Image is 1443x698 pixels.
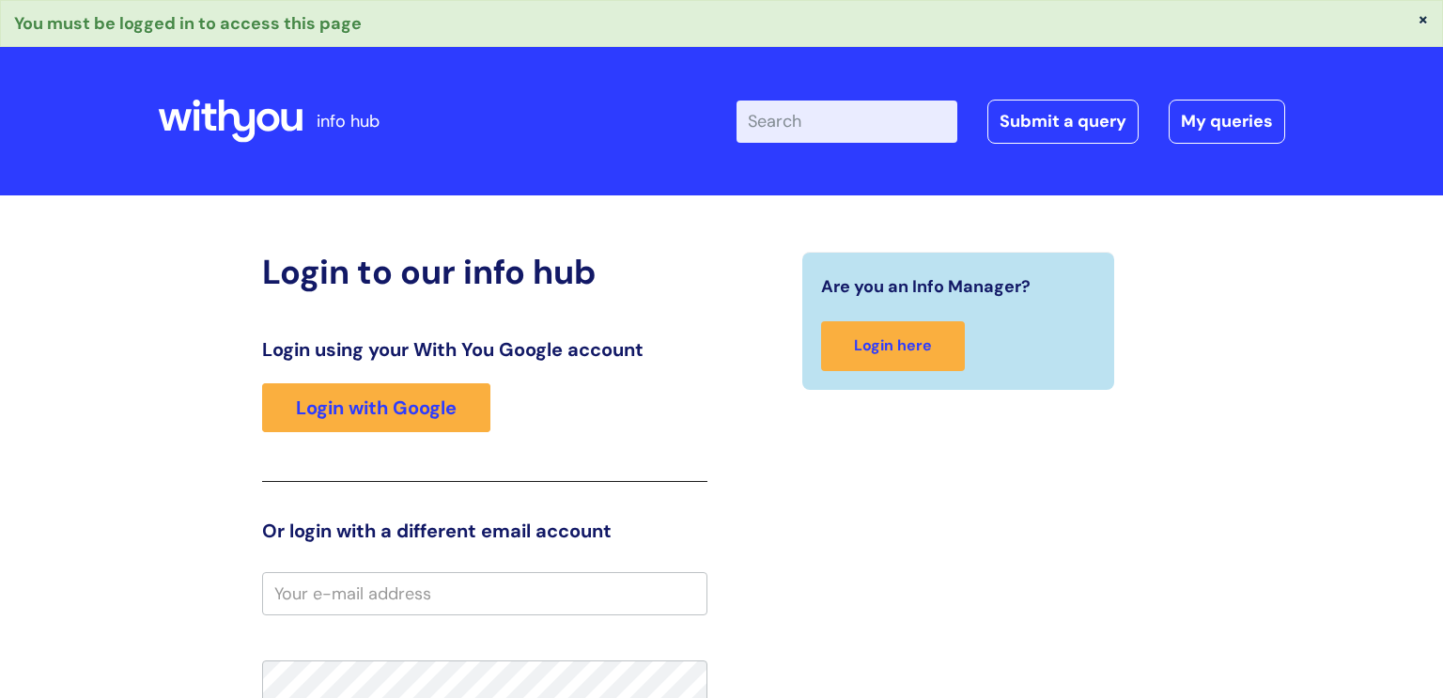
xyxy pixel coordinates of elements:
[262,338,707,361] h3: Login using your With You Google account
[262,252,707,292] h2: Login to our info hub
[987,100,1139,143] a: Submit a query
[262,383,490,432] a: Login with Google
[1169,100,1285,143] a: My queries
[1418,10,1429,27] button: ×
[821,321,965,371] a: Login here
[821,271,1031,302] span: Are you an Info Manager?
[262,572,707,615] input: Your e-mail address
[737,101,957,142] input: Search
[262,520,707,542] h3: Or login with a different email account
[317,106,380,136] p: info hub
